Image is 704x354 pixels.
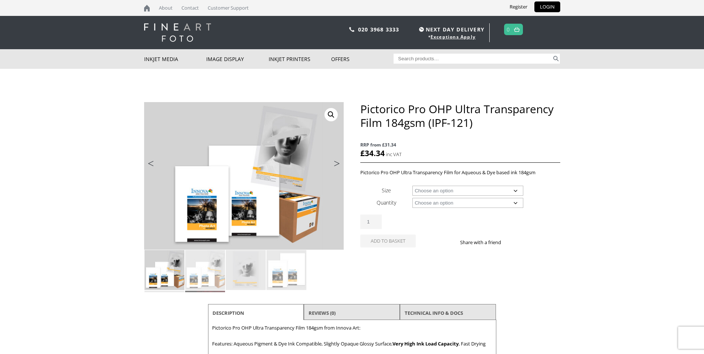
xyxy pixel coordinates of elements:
a: Image Display [206,49,269,69]
a: View full-screen image gallery [324,108,338,121]
img: twitter sharing button [519,239,525,245]
p: Share with a friend [460,238,510,247]
img: Pictorico Pro OHP Ultra Transparency Film 184gsm (IPF-121) - Image 3 [226,250,266,290]
a: 020 3968 3333 [358,26,399,33]
a: Inkjet Printers [269,49,331,69]
label: Quantity [377,199,396,206]
button: Search [552,54,560,64]
a: Offers [331,49,394,69]
img: phone.svg [349,27,354,32]
button: Add to basket [360,235,416,247]
img: Pictorico Pro OHP Ultra Transparency Film 184gsm (IPF-121) - Image 6 [185,291,225,331]
img: Pictorico Pro OHP Ultra Transparency Film 184gsm (IPF-121) [144,102,344,250]
span: NEXT DAY DELIVERY [417,25,484,34]
a: 0 [507,24,510,35]
strong: Very High Ink Load Capacity [392,340,459,347]
input: Search products… [394,54,552,64]
span: RRP from £31.34 [360,141,560,149]
bdi: 34.34 [360,148,385,158]
label: Size [382,187,391,194]
img: Pictorico Pro OHP Ultra Transparency Film 184gsm (IPF-121) - Image 5 [144,291,184,331]
p: Pictorico Pro OHP Ultra Transparency Film 184gsm from Innova Art: [212,324,492,332]
a: Exceptions Apply [431,34,476,40]
a: Register [504,1,533,12]
img: Pictorico Pro OHP Ultra Transparency Film 184gsm (IPF-121) - Image 2 [185,250,225,290]
a: Inkjet Media [144,49,207,69]
p: Features: Aqueous Pigment & Dye Ink Compatible, Slightly Opaque Glossy Surface, , Fast Drying [212,340,492,348]
h1: Pictorico Pro OHP Ultra Transparency Film 184gsm (IPF-121) [360,102,560,129]
img: time.svg [419,27,424,32]
img: logo-white.svg [144,23,211,42]
a: Reviews (0) [309,306,336,320]
input: Product quantity [360,215,382,229]
img: Pictorico Pro OHP Ultra Transparency Film 184gsm (IPF-121) - Image 4 [266,250,306,290]
a: LOGIN [534,1,560,12]
img: Pictorico Pro OHP Ultra Transparency Film 184gsm (IPF-121) [144,250,184,290]
img: email sharing button [528,239,534,245]
span: £ [360,148,365,158]
a: Description [212,306,244,320]
img: basket.svg [514,27,520,32]
p: Pictorico Pro OHP Ultra Transparency Film for Aqueous & Dye based ink 184gsm [360,168,560,177]
img: facebook sharing button [510,239,516,245]
a: TECHNICAL INFO & DOCS [405,306,463,320]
